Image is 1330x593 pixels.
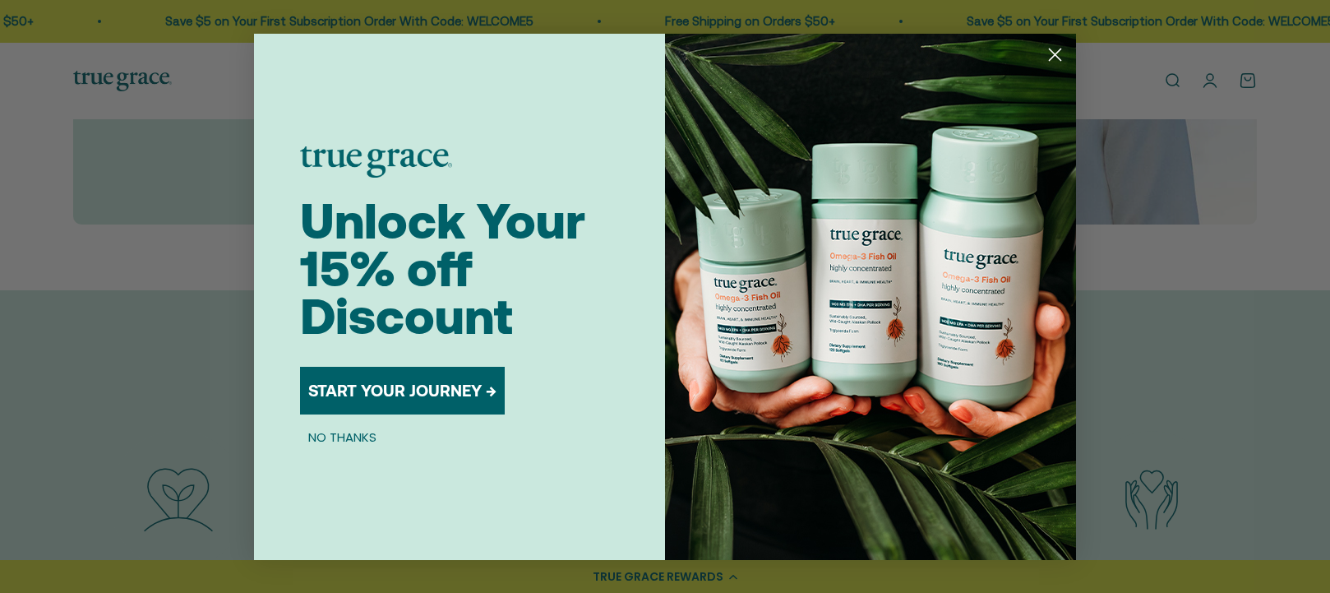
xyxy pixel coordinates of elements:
button: NO THANKS [300,428,385,447]
button: START YOUR JOURNEY → [300,367,505,415]
span: Unlock Your 15% off Discount [300,192,585,345]
img: 098727d5-50f8-4f9b-9554-844bb8da1403.jpeg [665,34,1076,560]
button: Close dialog [1041,40,1069,69]
img: logo placeholder [300,146,452,178]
